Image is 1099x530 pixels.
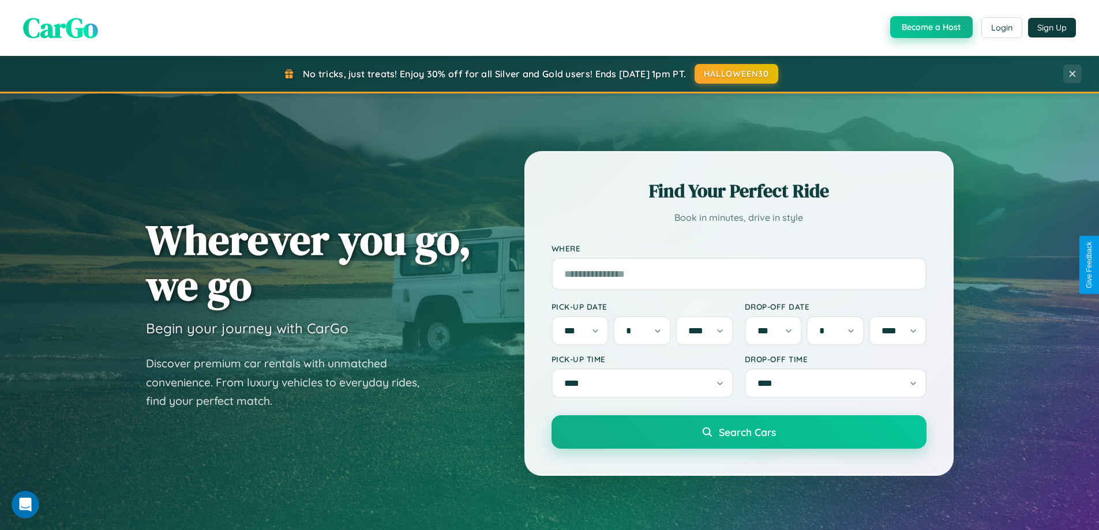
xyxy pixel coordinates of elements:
span: CarGo [23,9,98,47]
p: Discover premium car rentals with unmatched convenience. From luxury vehicles to everyday rides, ... [146,354,434,411]
label: Pick-up Date [552,302,733,311]
p: Book in minutes, drive in style [552,209,927,226]
div: Give Feedback [1085,242,1093,288]
h2: Find Your Perfect Ride [552,178,927,204]
iframe: Intercom live chat [12,491,39,518]
span: No tricks, just treats! Enjoy 30% off for all Silver and Gold users! Ends [DATE] 1pm PT. [303,68,686,80]
button: Sign Up [1028,18,1076,37]
label: Drop-off Time [745,354,927,364]
button: Search Cars [552,415,927,449]
h3: Begin your journey with CarGo [146,319,348,337]
label: Pick-up Time [552,354,733,364]
h1: Wherever you go, we go [146,217,471,308]
span: Search Cars [719,426,776,438]
button: HALLOWEEN30 [695,64,778,84]
label: Drop-off Date [745,302,927,311]
label: Where [552,243,927,253]
button: Login [981,17,1022,38]
button: Become a Host [890,16,973,38]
